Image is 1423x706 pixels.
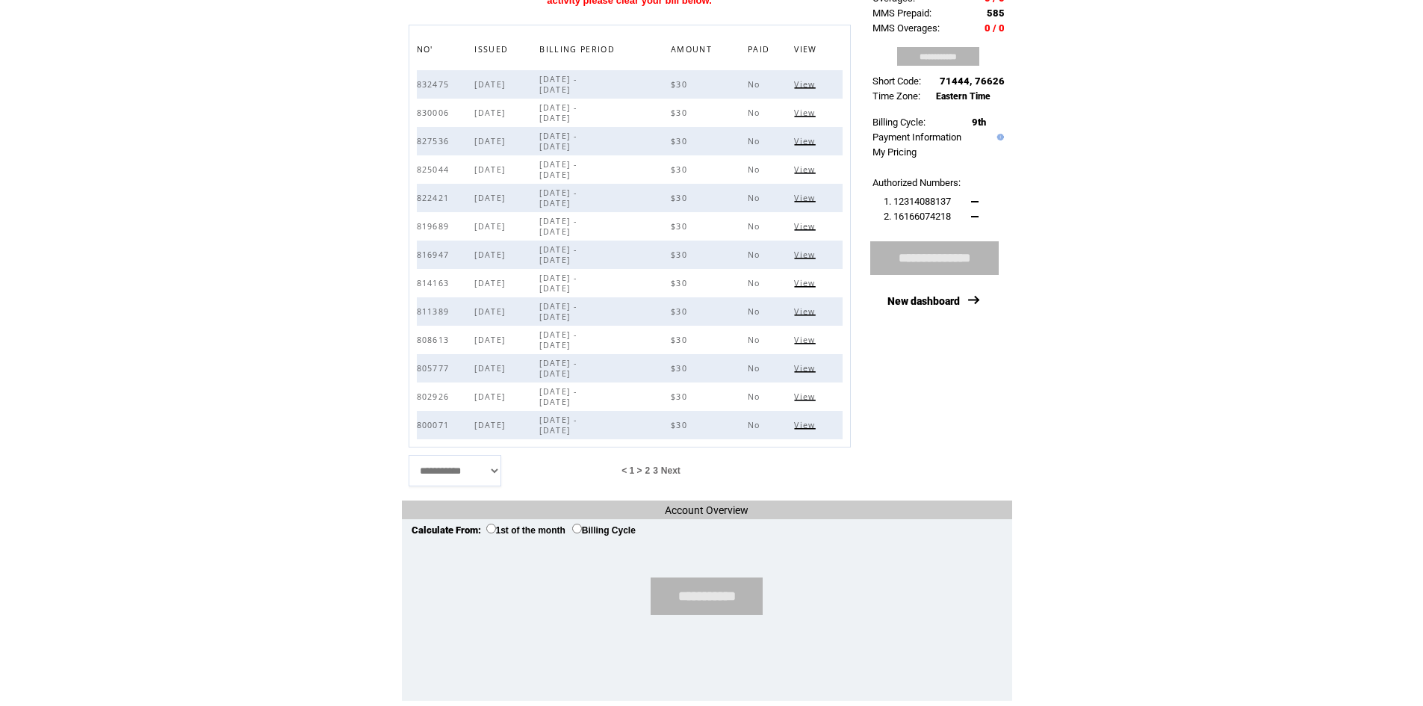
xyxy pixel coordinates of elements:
span: [DATE] - [DATE] [539,244,577,265]
span: 1. 12314088137 [884,196,951,207]
label: Billing Cycle [572,525,636,536]
span: $30 [671,391,691,402]
a: Next [661,465,681,476]
a: View [794,306,819,315]
span: [DATE] - [DATE] [539,273,577,294]
input: 1st of the month [486,524,496,533]
span: Click to view this bill [794,363,819,374]
span: [DATE] [474,420,509,430]
a: View [794,164,819,173]
span: MMS Overages: [872,22,940,34]
span: $30 [671,164,691,175]
span: [DATE] - [DATE] [539,415,577,436]
a: View [794,391,819,400]
a: View [794,363,819,372]
span: No [748,278,764,288]
span: $30 [671,221,691,232]
span: 9th [972,117,986,128]
span: [DATE] - [DATE] [539,386,577,407]
span: Eastern Time [936,91,990,102]
span: ISSUED [474,40,512,62]
span: Click to view this bill [794,136,819,146]
a: New dashboard [887,295,960,307]
span: 800071 [417,420,453,430]
a: View [794,278,819,287]
span: No [748,420,764,430]
span: 808613 [417,335,453,345]
a: ISSUED [474,44,512,53]
span: 827536 [417,136,453,146]
span: Billing Cycle: [872,117,926,128]
span: [DATE] - [DATE] [539,358,577,379]
a: 2 [645,465,650,476]
span: [DATE] [474,250,509,260]
span: No [748,335,764,345]
span: [DATE] [474,391,509,402]
span: 814163 [417,278,453,288]
span: BILLING PERIOD [539,40,619,62]
span: Click to view this bill [794,193,819,203]
span: [DATE] [474,108,509,118]
span: 811389 [417,306,453,317]
span: AMOUNT [671,40,716,62]
span: [DATE] - [DATE] [539,74,577,95]
span: $30 [671,363,691,374]
span: Click to view this bill [794,108,819,118]
a: Payment Information [872,131,961,143]
span: [DATE] [474,136,509,146]
span: No [748,221,764,232]
span: VIEW [794,40,820,62]
span: No [748,108,764,118]
span: 825044 [417,164,453,175]
span: 830006 [417,108,453,118]
span: Short Code: [872,75,921,87]
span: [DATE] [474,278,509,288]
span: 819689 [417,221,453,232]
span: [DATE] [474,335,509,345]
span: 822421 [417,193,453,203]
span: No [748,193,764,203]
span: 3 [653,465,658,476]
span: $30 [671,136,691,146]
span: [DATE] [474,306,509,317]
a: View [794,335,819,344]
span: $30 [671,278,691,288]
span: Click to view this bill [794,306,819,317]
span: Click to view this bill [794,420,819,430]
a: View [794,136,819,145]
span: [DATE] [474,363,509,374]
span: 805777 [417,363,453,374]
span: Account Overview [665,504,748,516]
span: 816947 [417,250,453,260]
span: < 1 > [621,465,642,476]
span: No [748,136,764,146]
a: PAID [748,44,773,53]
a: View [794,221,819,230]
span: [DATE] [474,193,509,203]
span: Click to view this bill [794,391,819,402]
span: No [748,164,764,175]
span: 71444, 76626 [940,75,1005,87]
span: Time Zone: [872,90,920,102]
span: $30 [671,108,691,118]
a: BILLING PERIOD [539,44,619,53]
span: [DATE] [474,221,509,232]
span: No [748,306,764,317]
span: Authorized Numbers: [872,177,961,188]
span: [DATE] - [DATE] [539,102,577,123]
span: Click to view this bill [794,335,819,345]
span: No [748,79,764,90]
span: $30 [671,306,691,317]
span: 2. 16166074218 [884,211,951,222]
span: 0 / 0 [985,22,1005,34]
span: Click to view this bill [794,79,819,90]
span: [DATE] [474,164,509,175]
img: help.gif [993,134,1004,140]
span: Click to view this bill [794,278,819,288]
input: Billing Cycle [572,524,582,533]
a: AMOUNT [671,44,716,53]
span: $30 [671,250,691,260]
a: View [794,108,819,117]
